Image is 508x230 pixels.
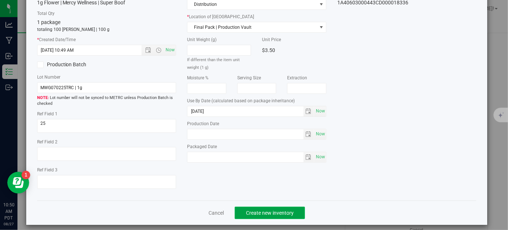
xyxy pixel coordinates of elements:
[187,13,326,20] label: Location of [GEOGRAPHIC_DATA]
[187,120,326,127] label: Production Date
[187,57,240,70] small: If different than the item unit weight (1 g)
[142,47,154,53] span: Open the date view
[37,111,176,117] label: Ref Field 1
[7,172,29,194] iframe: Resource center
[187,143,326,150] label: Packaged Date
[37,36,176,43] label: Created Date/Time
[314,152,326,162] span: select
[164,45,176,55] span: Set Current date
[211,98,295,103] span: (calculated based on package inheritance)
[187,98,326,104] label: Use By Date
[152,47,165,53] span: Open the time view
[314,129,326,139] span: Set Current date
[21,171,30,179] iframe: Resource center unread badge
[246,210,294,216] span: Create new inventory
[237,75,277,81] label: Serving Size
[37,95,176,107] span: Lot number will not be synced to METRC unless Production Batch is checked
[287,75,326,81] label: Extraction
[303,129,314,139] span: select
[187,36,251,43] label: Unit Weight (g)
[37,74,176,80] label: Lot Number
[262,36,326,43] label: Unit Price
[37,19,60,25] span: 1 package
[37,26,176,33] p: totaling 100 [PERSON_NAME] | 100 g
[314,106,326,116] span: select
[37,139,176,145] label: Ref Field 2
[314,129,326,139] span: select
[37,61,101,68] label: Production Batch
[235,207,305,219] button: Create new inventory
[303,106,314,116] span: select
[187,75,226,81] label: Moisture %
[37,167,176,173] label: Ref Field 3
[187,22,317,32] span: Final Pack | Production Vault
[303,152,314,162] span: select
[314,106,326,116] span: Set Current date
[209,209,224,217] a: Cancel
[37,10,176,17] label: Total Qty
[317,22,326,32] span: select
[262,45,326,56] div: $3.50
[314,152,326,162] span: Set Current date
